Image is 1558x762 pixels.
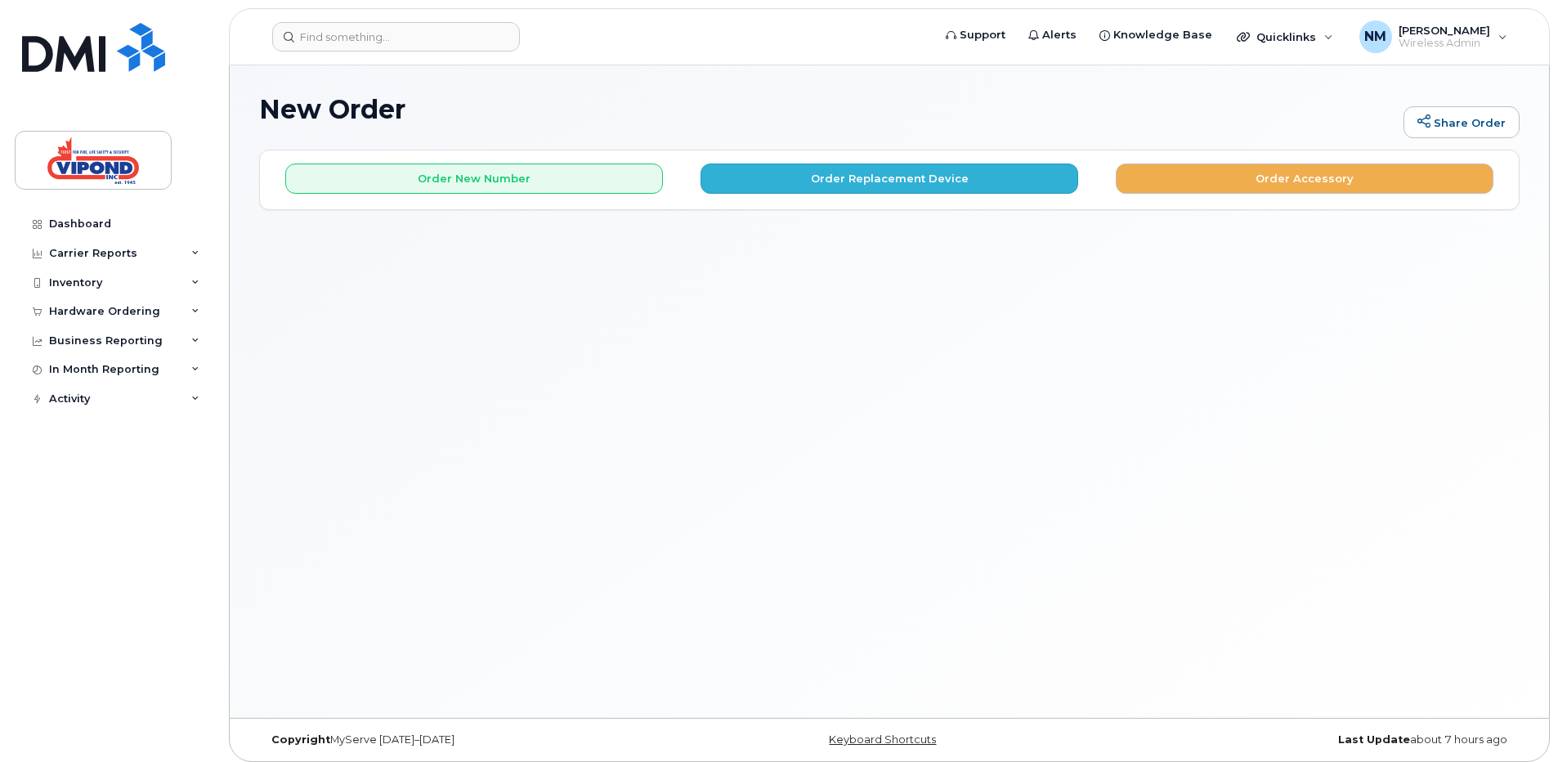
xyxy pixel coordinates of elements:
div: MyServe [DATE]–[DATE] [259,733,679,746]
strong: Copyright [271,733,330,746]
button: Order Accessory [1116,164,1493,194]
a: Keyboard Shortcuts [829,733,936,746]
div: about 7 hours ago [1099,733,1520,746]
button: Order Replacement Device [701,164,1078,194]
h1: New Order [259,95,1395,123]
button: Order New Number [285,164,663,194]
a: Share Order [1404,106,1520,139]
strong: Last Update [1338,733,1410,746]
